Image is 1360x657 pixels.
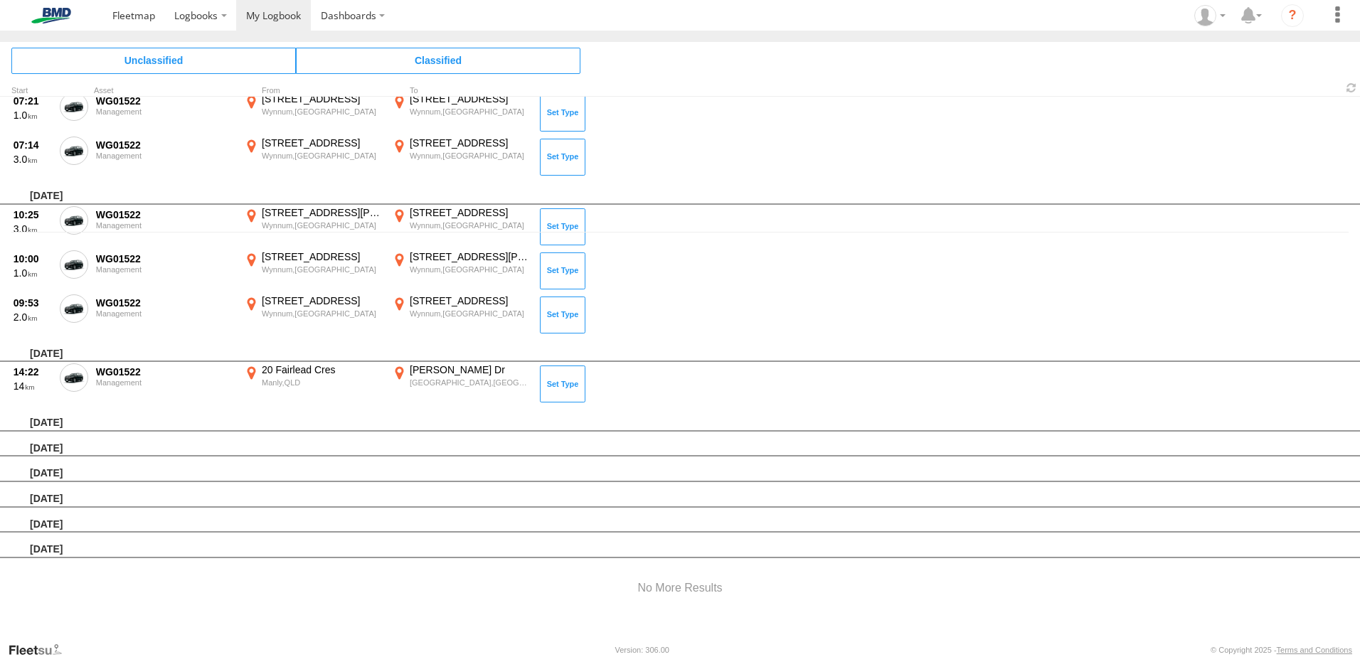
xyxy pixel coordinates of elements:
label: Click to View Event Location [390,137,532,178]
label: Click to View Event Location [242,206,384,247]
div: From [242,87,384,95]
div: WG01522 [96,297,234,309]
div: Wynnum,[GEOGRAPHIC_DATA] [262,220,382,230]
label: Click to View Event Location [242,137,384,178]
button: Click to Set [540,139,585,176]
button: Click to Set [540,252,585,289]
button: Click to Set [540,208,585,245]
div: [STREET_ADDRESS] [262,92,382,105]
div: WG01522 [96,365,234,378]
button: Click to Set [540,297,585,333]
label: Click to View Event Location [242,363,384,405]
div: 09:53 [14,297,52,309]
div: 07:14 [14,139,52,151]
div: [STREET_ADDRESS] [410,92,530,105]
button: Click to Set [540,95,585,132]
label: Click to View Event Location [242,92,384,134]
div: Management [96,378,234,387]
div: Wynnum,[GEOGRAPHIC_DATA] [262,107,382,117]
div: [STREET_ADDRESS] [410,206,530,219]
div: 20 Fairlead Cres [262,363,382,376]
div: 1.0 [14,109,52,122]
div: Management [96,107,234,116]
div: [STREET_ADDRESS][PERSON_NAME] [410,250,530,263]
div: Wynnum,[GEOGRAPHIC_DATA] [262,151,382,161]
i: ? [1281,4,1304,27]
div: [STREET_ADDRESS] [262,137,382,149]
a: Visit our Website [8,643,73,657]
div: WG01522 [96,95,234,107]
div: Wynnum,[GEOGRAPHIC_DATA] [262,309,382,319]
div: 3.0 [14,153,52,166]
div: 14 [14,380,52,392]
div: Management [96,221,234,230]
div: Click to Sort [11,87,54,95]
div: 2.0 [14,311,52,324]
div: 1.0 [14,267,52,279]
div: WG01522 [96,252,234,265]
img: bmd-logo.svg [14,8,88,23]
div: Asset [94,87,236,95]
div: [PERSON_NAME] Dr [410,363,530,376]
label: Click to View Event Location [390,206,532,247]
label: Click to View Event Location [390,250,532,292]
span: Click to view Unclassified Trips [11,48,296,73]
div: 10:00 [14,252,52,265]
label: Click to View Event Location [390,92,532,134]
div: Wynnum,[GEOGRAPHIC_DATA] [410,107,530,117]
div: 10:25 [14,208,52,221]
div: Wynnum,[GEOGRAPHIC_DATA] [410,220,530,230]
label: Click to View Event Location [242,294,384,336]
span: Click to view Classified Trips [296,48,580,73]
div: [STREET_ADDRESS] [410,137,530,149]
label: Click to View Event Location [390,294,532,336]
label: Click to View Event Location [242,250,384,292]
div: Wynnum,[GEOGRAPHIC_DATA] [410,151,530,161]
button: Click to Set [540,365,585,402]
div: WG01522 [96,208,234,221]
a: Terms and Conditions [1277,646,1352,654]
div: [STREET_ADDRESS][PERSON_NAME] [262,206,382,219]
div: Wynnum,[GEOGRAPHIC_DATA] [262,265,382,274]
div: Wynnum,[GEOGRAPHIC_DATA] [410,265,530,274]
div: Asten Pickard [1189,5,1231,26]
div: [STREET_ADDRESS] [410,294,530,307]
span: Refresh [1343,81,1360,95]
div: Management [96,265,234,274]
div: Wynnum,[GEOGRAPHIC_DATA] [410,309,530,319]
div: © Copyright 2025 - [1211,646,1352,654]
div: [GEOGRAPHIC_DATA],[GEOGRAPHIC_DATA] [410,378,530,388]
div: [STREET_ADDRESS] [262,250,382,263]
div: WG01522 [96,139,234,151]
div: 14:22 [14,365,52,378]
div: Management [96,151,234,160]
div: 07:21 [14,95,52,107]
div: Management [96,309,234,318]
div: [STREET_ADDRESS] [262,294,382,307]
div: 3.0 [14,223,52,235]
div: To [390,87,532,95]
div: Version: 306.00 [615,646,669,654]
div: Manly,QLD [262,378,382,388]
label: Click to View Event Location [390,363,532,405]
